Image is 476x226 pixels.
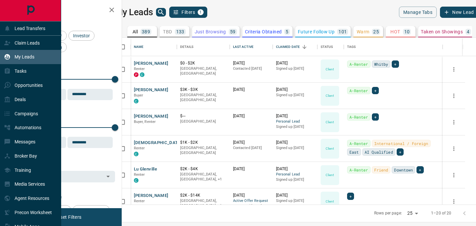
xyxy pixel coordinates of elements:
button: Reset Filters [50,211,86,223]
span: Personal Lead [276,172,314,177]
div: Tags [347,38,356,56]
button: more [449,91,459,101]
div: Details [177,38,230,56]
p: $--- [180,113,226,119]
span: Active Offer Request [233,198,269,204]
p: 389 [142,29,150,34]
h2: Filters [21,7,115,15]
p: Contacted [DATE] [233,145,269,151]
span: A-Renter [349,114,368,120]
div: + [392,60,399,68]
p: 101 [338,29,347,34]
p: Signed up [DATE] [276,66,314,71]
div: Last Active [230,38,273,56]
p: Warm [357,29,370,34]
span: A-Renter [349,140,368,147]
p: $3K - $3K [180,87,226,93]
div: Name [134,38,144,56]
button: Lu Glenville [134,166,157,172]
button: [PERSON_NAME] [134,60,169,67]
div: Status [317,38,344,56]
p: [GEOGRAPHIC_DATA], [GEOGRAPHIC_DATA] [180,66,226,76]
div: Investor [68,31,95,41]
button: more [449,170,459,180]
span: + [349,193,352,200]
p: [DATE] [276,140,314,145]
p: [DATE] [233,60,269,66]
p: Signed up [DATE] [276,198,314,204]
div: 25 [405,208,420,218]
p: Signed up [DATE] [276,145,314,151]
button: [PERSON_NAME] [134,193,169,199]
p: 25 [373,29,379,34]
div: + [347,193,354,200]
p: Signed up [DATE] [276,93,314,98]
span: A-Renter [349,61,368,67]
p: Client [326,93,334,98]
p: [DATE] [233,113,269,119]
span: East [349,149,359,155]
p: 59 [230,29,236,34]
p: 5 [286,29,288,34]
span: Buyer [134,93,143,97]
div: Details [180,38,194,56]
div: + [397,148,404,156]
button: more [449,197,459,207]
p: Toronto [180,198,226,208]
p: Client [326,172,334,177]
span: Return to Site [75,207,107,213]
p: Client [326,146,334,151]
p: [DATE] [233,87,269,93]
button: Sort [300,42,309,52]
div: condos.ca [140,72,144,77]
p: [GEOGRAPHIC_DATA], [GEOGRAPHIC_DATA] [180,145,226,156]
span: AI Qualified [365,149,393,155]
p: TBD [163,29,172,34]
p: [DATE] [233,193,269,198]
p: 10 [404,29,410,34]
div: Return to Site [73,205,110,215]
div: Tags [344,38,443,56]
span: A-Renter [349,167,368,173]
p: Contacted [DATE] [233,204,269,209]
button: [DEMOGRAPHIC_DATA][PERSON_NAME] [134,140,217,146]
p: [GEOGRAPHIC_DATA] [180,119,226,124]
p: Future Follow Up [298,29,335,34]
button: more [449,64,459,74]
p: Signed up [DATE] [276,124,314,130]
span: + [419,167,421,173]
span: International / Foreign [374,140,428,147]
p: Criteria Obtained [245,29,282,34]
div: + [372,113,379,121]
p: Contacted [DATE] [233,66,269,71]
span: Whitby [374,61,388,67]
p: [GEOGRAPHIC_DATA], [GEOGRAPHIC_DATA] [180,93,226,103]
button: Open [103,172,113,181]
div: condos.ca [134,152,139,156]
button: more [449,117,459,127]
p: Toronto [180,172,226,182]
div: Claimed Date [276,38,300,56]
span: Personal Lead [276,119,314,125]
p: HOT [390,29,400,34]
button: more [449,144,459,154]
span: Buyer, Renter [134,120,156,124]
p: [DATE] [233,166,269,172]
p: 1–20 of 20 [431,210,451,216]
p: Rows per page: [374,210,402,216]
p: Taken on Showings [421,29,463,34]
div: + [372,87,379,94]
div: Claimed Date [273,38,317,56]
p: [DATE] [276,113,314,119]
p: Client [326,199,334,204]
p: [DATE] [276,166,314,172]
h1: My Leads [115,7,153,18]
p: Client [326,67,334,72]
p: All [133,29,138,34]
p: Signed up [DATE] [276,177,314,182]
p: $2K - $4K [180,166,226,172]
span: A-Renter [349,87,368,94]
p: [DATE] [276,60,314,66]
div: Name [131,38,177,56]
span: 1 [198,10,203,15]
